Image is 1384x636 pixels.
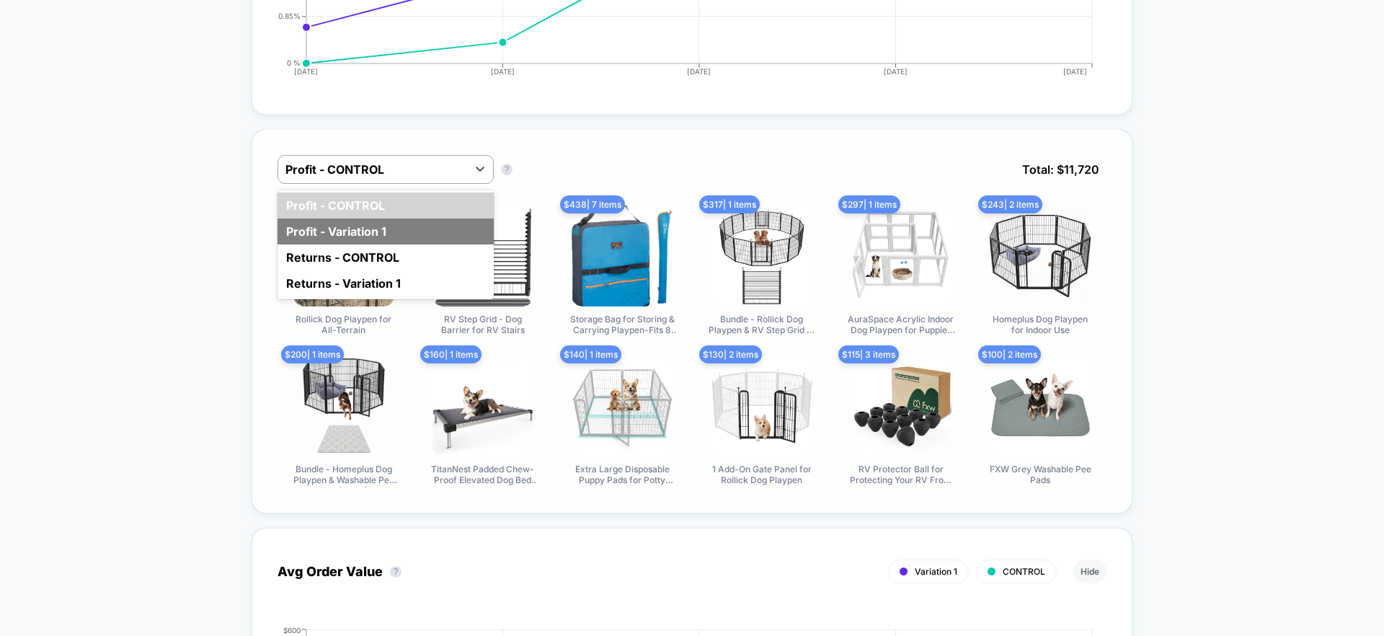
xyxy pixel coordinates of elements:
[278,193,494,218] div: Profit - CONTROL
[501,164,513,175] button: ?
[294,67,318,76] tspan: [DATE]
[688,67,711,76] tspan: [DATE]
[572,206,673,306] img: Storage Bag for Storing & Carrying Playpen-Fits 8 Panels
[851,355,951,456] img: RV Protector Ball for Protecting Your RV From Scratches
[1073,560,1106,583] button: Hide
[699,345,762,363] span: $ 130 | 2 items
[281,345,344,363] span: $ 200 | 1 items
[568,464,676,487] span: Extra Large Disposable Puppy Pads for Potty Training and Whelping
[420,345,482,363] span: $ 160 | 1 items
[884,67,908,76] tspan: [DATE]
[1003,566,1045,577] span: CONTROL
[568,314,676,337] span: Storage Bag for Storing & Carrying Playpen-Fits 8 Panels
[390,566,402,578] button: ?
[290,464,398,487] span: Bundle - Homeplus Dog Playpen & Washable Pee Pad (2 PCs)
[711,206,812,306] img: Bundle - Rollick Dog Playpen & RV Step Grid (2 PCs)
[429,314,537,337] span: RV Step Grid - Dog Barrier for RV Stairs
[990,355,1091,456] img: FXW Grey Washable Pee Pads
[278,12,301,20] tspan: 0.85%
[986,464,1094,487] span: FXW Grey Washable Pee Pads
[290,314,398,337] span: Rollick Dog Playpen for All-Terrain
[847,314,955,337] span: AuraSpace Acrylic Indoor Dog Playpen for Puppies and Small Dogs
[278,244,494,270] div: Returns - CONTROL
[278,218,494,244] div: Profit - Variation 1
[990,206,1091,306] img: Homeplus Dog Playpen for Indoor Use
[287,58,301,67] tspan: 0 %
[915,566,957,577] span: Variation 1
[978,195,1042,213] span: $ 243 | 2 items
[838,195,900,213] span: $ 297 | 1 items
[560,195,625,213] span: $ 438 | 7 items
[1064,67,1088,76] tspan: [DATE]
[278,270,494,296] div: Returns - Variation 1
[429,464,537,487] span: TitanNest Padded Chew-Proof Elevated Dog Bed for Your Chewer
[572,355,673,456] img: Extra Large Disposable Puppy Pads for Potty Training and Whelping
[491,67,515,76] tspan: [DATE]
[283,625,301,634] tspan: $600
[560,345,621,363] span: $ 140 | 1 items
[851,206,951,306] img: AuraSpace Acrylic Indoor Dog Playpen for Puppies and Small Dogs
[978,345,1041,363] span: $ 100 | 2 items
[699,195,760,213] span: $ 317 | 1 items
[1015,155,1106,184] span: Total: $ 11,720
[708,464,816,487] span: 1 Add-On Gate Panel for Rollick Dog Playpen
[986,314,1094,337] span: Homeplus Dog Playpen for Indoor Use
[838,345,899,363] span: $ 115 | 3 items
[293,355,394,456] img: Bundle - Homeplus Dog Playpen & Washable Pee Pad (2 PCs)
[711,355,812,456] img: 1 Add-On Gate Panel for Rollick Dog Playpen
[708,314,816,337] span: Bundle - Rollick Dog Playpen & RV Step Grid (2 PCs)
[847,464,955,487] span: RV Protector Ball for Protecting Your RV From Scratches
[432,355,533,456] img: TitanNest Padded Chew-Proof Elevated Dog Bed for Your Chewer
